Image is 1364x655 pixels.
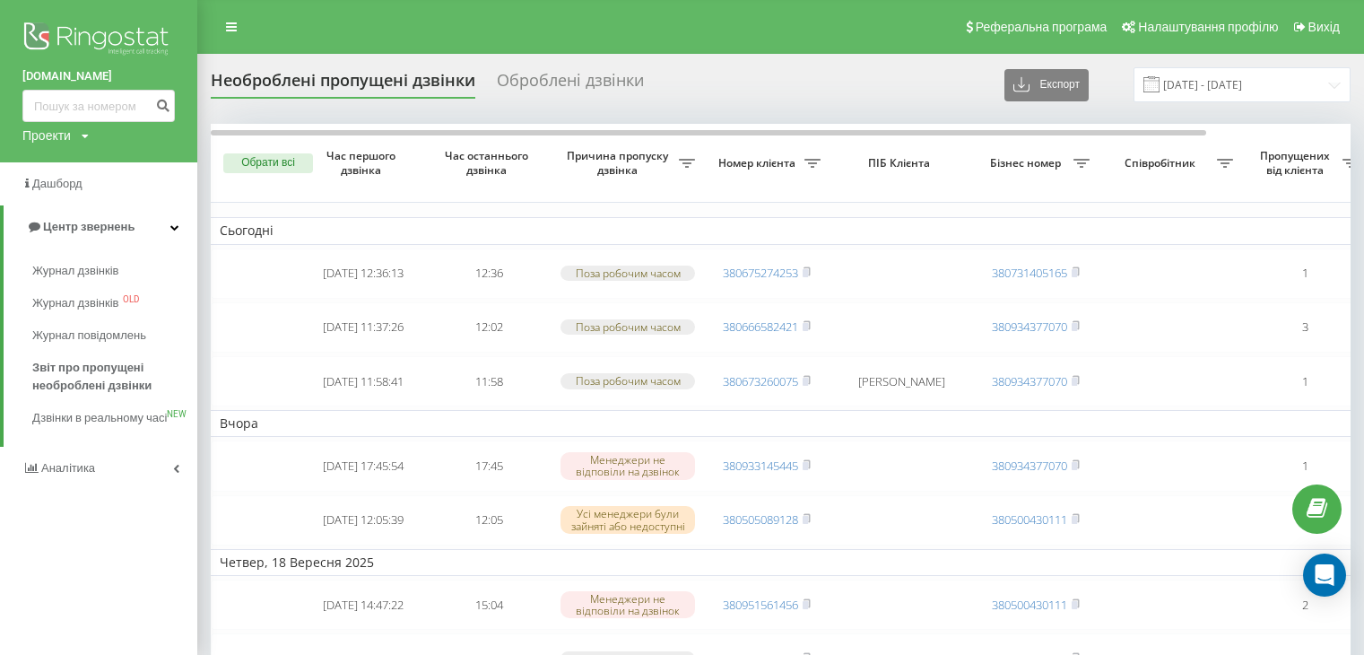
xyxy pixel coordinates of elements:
[32,177,83,190] span: Дашборд
[32,287,197,319] a: Журнал дзвінківOLD
[32,352,197,402] a: Звіт про пропущені необроблені дзвінки
[426,302,552,353] td: 12:02
[426,495,552,546] td: 12:05
[713,156,804,170] span: Номер клієнта
[992,373,1067,389] a: 380934377070
[32,359,188,395] span: Звіт про пропущені необроблені дзвінки
[982,156,1073,170] span: Бізнес номер
[426,249,552,299] td: 12:36
[426,356,552,406] td: 11:58
[723,319,798,335] a: 380666582421
[300,302,426,353] td: [DATE] 11:37:26
[560,266,695,281] div: Поза робочим часом
[560,591,695,618] div: Менеджери не відповіли на дзвінок
[300,249,426,299] td: [DATE] 12:36:13
[4,205,197,249] a: Центр звернень
[300,441,426,491] td: [DATE] 17:45:54
[223,153,313,173] button: Обрати всі
[1303,554,1346,597] div: Open Intercom Messenger
[300,356,426,406] td: [DATE] 11:58:41
[723,373,798,389] a: 380673260075
[41,461,95,475] span: Аналiтика
[426,580,552,630] td: 15:04
[560,319,695,335] div: Поза робочим часом
[440,149,537,177] span: Час останнього дзвінка
[560,452,695,479] div: Менеджери не відповіли на дзвінок
[32,327,146,345] span: Журнал повідомлень
[22,67,175,85] a: [DOMAIN_NAME]
[1004,69,1089,101] button: Експорт
[1138,20,1278,34] span: Налаштування профілю
[1251,149,1342,177] span: Пропущених від клієнта
[845,156,958,170] span: ПІБ Клієнта
[723,265,798,281] a: 380675274253
[22,90,175,122] input: Пошук за номером
[300,495,426,546] td: [DATE] 12:05:39
[300,580,426,630] td: [DATE] 14:47:22
[723,511,798,528] a: 380505089128
[43,220,135,233] span: Центр звернень
[22,127,71,144] div: Проекти
[992,458,1067,474] a: 380934377070
[992,319,1067,335] a: 380934377070
[723,597,798,613] a: 380951561456
[497,71,644,99] div: Оброблені дзвінки
[560,506,695,533] div: Усі менеджери були зайняті або недоступні
[560,149,679,177] span: Причина пропуску дзвінка
[992,597,1067,613] a: 380500430111
[32,262,118,280] span: Журнал дзвінків
[32,402,197,434] a: Дзвінки в реальному часіNEW
[22,18,175,63] img: Ringostat logo
[32,409,167,427] span: Дзвінки в реальному часі
[32,294,118,312] span: Журнал дзвінків
[976,20,1108,34] span: Реферальна програма
[426,441,552,491] td: 17:45
[1108,156,1217,170] span: Співробітник
[32,255,197,287] a: Журнал дзвінків
[211,71,475,99] div: Необроблені пропущені дзвінки
[723,458,798,474] a: 380933145445
[992,265,1067,281] a: 380731405165
[1308,20,1340,34] span: Вихід
[992,511,1067,528] a: 380500430111
[560,373,695,389] div: Поза робочим часом
[315,149,412,177] span: Час першого дзвінка
[32,319,197,352] a: Журнал повідомлень
[830,356,973,406] td: [PERSON_NAME]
